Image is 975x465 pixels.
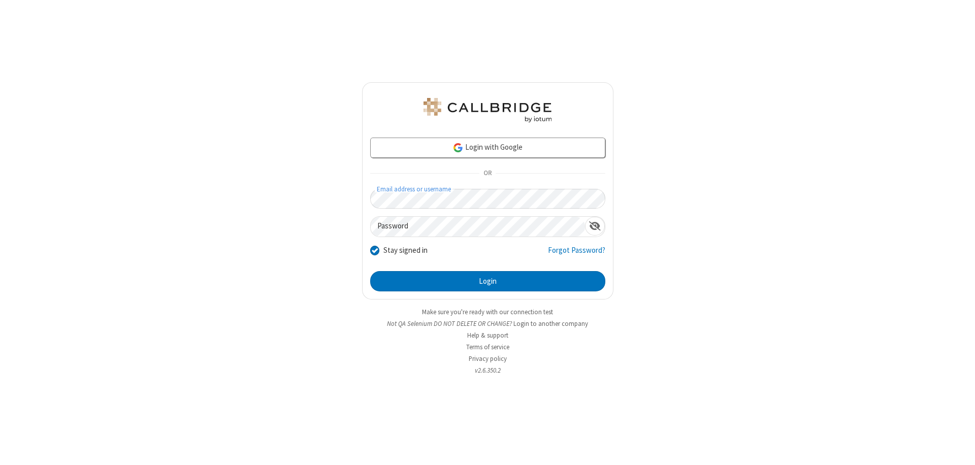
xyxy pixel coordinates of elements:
a: Help & support [467,331,508,340]
a: Make sure you're ready with our connection test [422,308,553,316]
label: Stay signed in [383,245,428,256]
input: Password [371,217,585,237]
a: Terms of service [466,343,509,351]
button: Login [370,271,605,291]
a: Privacy policy [469,354,507,363]
input: Email address or username [370,189,605,209]
a: Forgot Password? [548,245,605,264]
div: Show password [585,217,605,236]
a: Login with Google [370,138,605,158]
li: v2.6.350.2 [362,366,613,375]
li: Not QA Selenium DO NOT DELETE OR CHANGE? [362,319,613,328]
button: Login to another company [513,319,588,328]
img: QA Selenium DO NOT DELETE OR CHANGE [421,98,554,122]
img: google-icon.png [452,142,464,153]
span: OR [479,167,496,181]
